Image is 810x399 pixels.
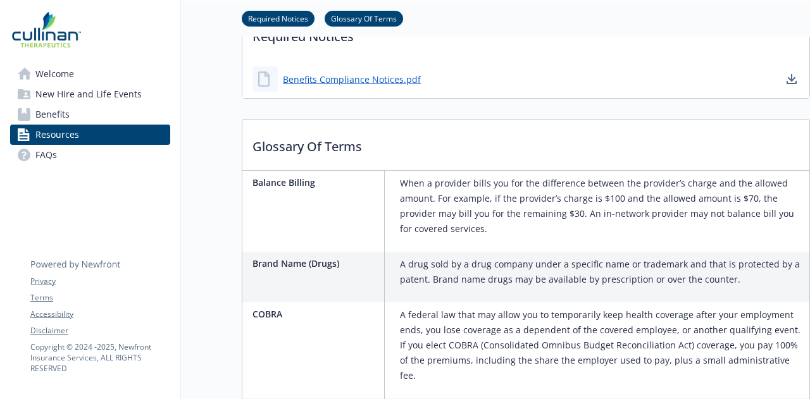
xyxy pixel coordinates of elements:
a: Terms [30,292,170,304]
p: Brand Name (Drugs) [252,257,379,270]
p: Balance Billing [252,176,379,189]
p: COBRA [252,307,379,321]
a: Benefits [10,104,170,125]
a: Disclaimer [30,325,170,336]
span: Resources [35,125,79,145]
p: Glossary Of Terms [242,120,809,166]
a: Privacy [30,276,170,287]
a: FAQs [10,145,170,165]
a: New Hire and Life Events [10,84,170,104]
span: Benefits [35,104,70,125]
span: Welcome [35,64,74,84]
a: Benefits Compliance Notices.pdf [283,73,421,86]
p: When a provider bills you for the difference between the provider’s charge and the allowed amount... [400,176,804,236]
p: Copyright © 2024 - 2025 , Newfront Insurance Services, ALL RIGHTS RESERVED [30,341,170,374]
a: Required Notices [242,12,315,24]
a: download document [784,71,799,87]
a: Welcome [10,64,170,84]
p: A drug sold by a drug company under a specific name or trademark and that is protected by a paten... [400,257,804,287]
p: A federal law that may allow you to temporarily keep health coverage after your employment ends, ... [400,307,804,383]
a: Glossary Of Terms [325,12,403,24]
span: FAQs [35,145,57,165]
span: New Hire and Life Events [35,84,142,104]
a: Accessibility [30,309,170,320]
a: Resources [10,125,170,145]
